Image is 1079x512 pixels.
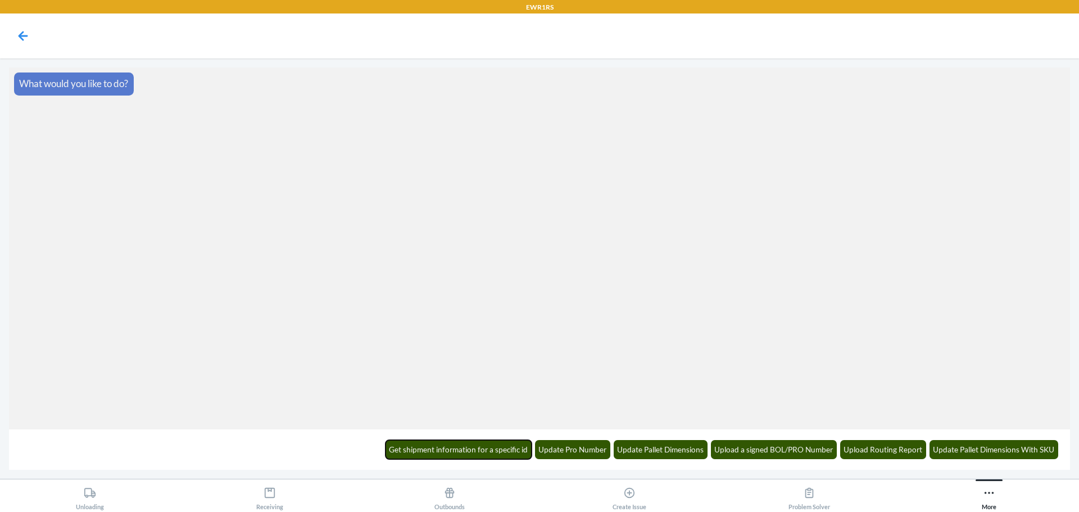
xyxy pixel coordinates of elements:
[899,479,1079,510] button: More
[76,482,104,510] div: Unloading
[539,479,719,510] button: Create Issue
[719,479,899,510] button: Problem Solver
[535,440,611,459] button: Update Pro Number
[930,440,1059,459] button: Update Pallet Dimensions With SKU
[19,76,128,91] p: What would you like to do?
[982,482,996,510] div: More
[256,482,283,510] div: Receiving
[613,482,646,510] div: Create Issue
[360,479,539,510] button: Outbounds
[526,2,554,12] p: EWR1RS
[386,440,532,459] button: Get shipment information for a specific id
[840,440,927,459] button: Upload Routing Report
[180,479,360,510] button: Receiving
[434,482,465,510] div: Outbounds
[711,440,837,459] button: Upload a signed BOL/PRO Number
[614,440,708,459] button: Update Pallet Dimensions
[788,482,830,510] div: Problem Solver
